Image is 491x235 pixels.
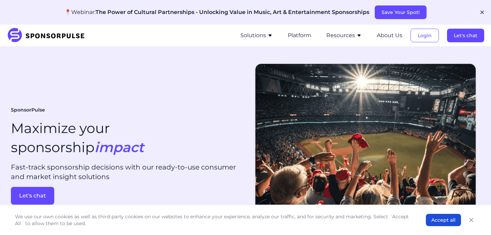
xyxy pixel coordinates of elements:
[94,139,144,156] i: impact
[11,107,45,114] span: SponsorPulse
[95,9,369,15] span: The Power of Cultural Partnerships - Unlocking Value in Music, Art & Entertainment Sponsorships
[288,31,311,40] button: Platform
[240,31,273,40] button: Solutions
[15,213,412,227] p: We use our own cookies as well as third-party cookies on our websites to enhance your experience,...
[411,29,439,42] button: Login
[377,32,402,39] a: About Us
[7,28,90,43] img: SponsorPulse
[288,32,311,39] a: Platform
[375,5,427,19] button: Save Your Spot!
[11,119,144,157] h1: Maximize your sponsorship
[426,214,461,226] button: Accept all
[375,9,427,15] a: Save Your Spot!
[326,31,362,40] button: Resources
[11,162,240,181] p: Fast-track sponsorship decisions with our ready-to-use consumer and market insight solutions
[11,187,240,205] a: Let's chat
[11,187,54,205] button: Let's chat
[64,8,369,16] p: 📍Webinar:
[457,202,491,235] iframe: Chat Widget
[377,31,402,40] button: About Us
[447,32,484,39] a: Let's chat
[447,29,484,42] button: Let's chat
[411,32,439,39] a: Login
